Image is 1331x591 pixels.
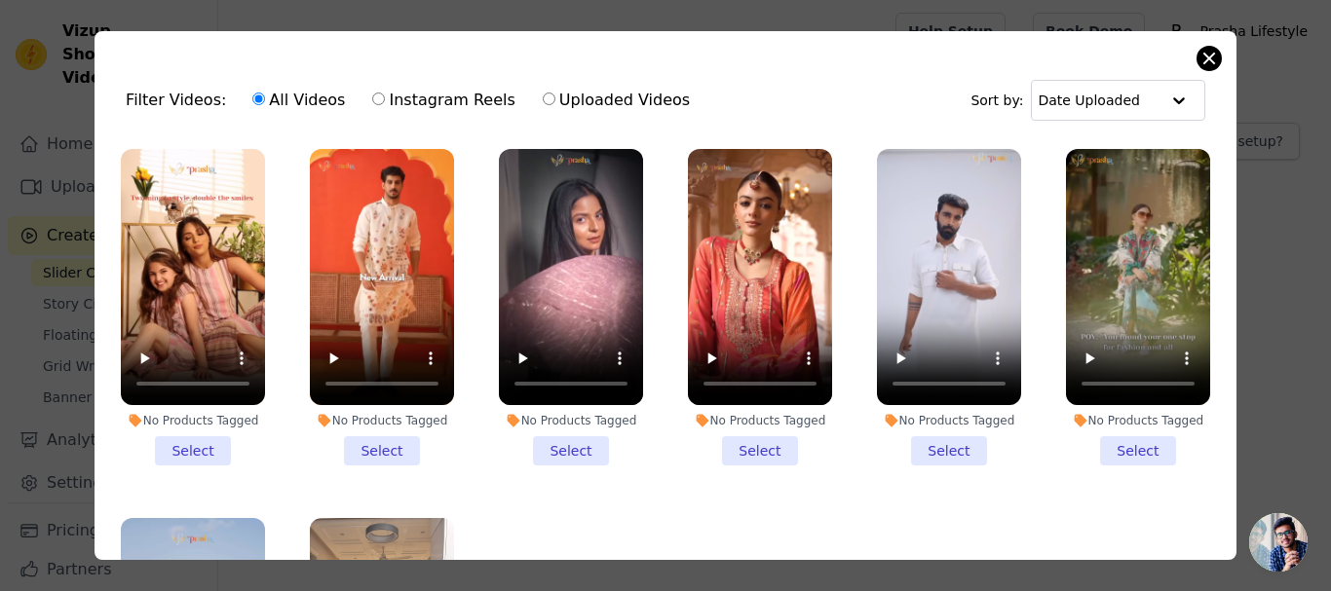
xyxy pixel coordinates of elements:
button: Close modal [1198,47,1221,70]
label: Uploaded Videos [542,88,691,113]
div: No Products Tagged [688,413,832,428]
div: Sort by: [970,80,1205,121]
label: Instagram Reels [371,88,515,113]
div: Filter Videos: [126,78,701,123]
div: No Products Tagged [310,413,454,428]
div: No Products Tagged [121,413,265,428]
div: No Products Tagged [499,413,643,428]
div: No Products Tagged [1066,413,1210,428]
div: No Products Tagged [877,413,1021,428]
label: All Videos [251,88,346,113]
a: Open chat [1249,513,1308,572]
